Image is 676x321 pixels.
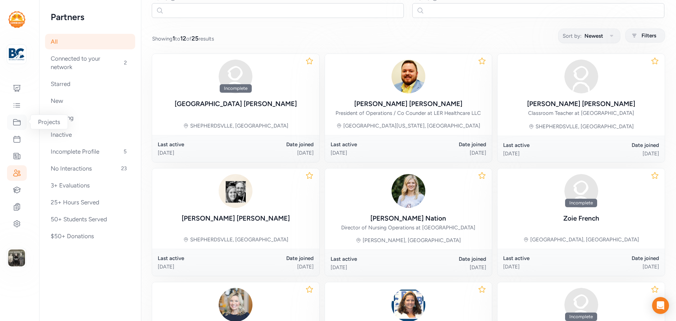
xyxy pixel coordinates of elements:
[652,297,669,314] div: Open Intercom Messenger
[503,142,581,149] div: Last active
[527,99,635,109] div: [PERSON_NAME] [PERSON_NAME]
[190,122,288,129] div: SHEPHERDSVLLE, [GEOGRAPHIC_DATA]
[408,255,486,263] div: Date joined
[581,263,659,270] div: [DATE]
[192,35,199,42] span: 25
[564,174,598,208] img: avatar38fbb18c.svg
[51,11,130,23] h2: Partners
[363,237,461,244] div: [PERSON_NAME], [GEOGRAPHIC_DATA]
[121,58,130,67] span: 2
[45,110,135,125] div: Sleeping
[331,264,408,271] div: [DATE]
[9,47,24,62] img: logo
[565,199,597,207] div: Incomplete
[581,150,659,157] div: [DATE]
[503,263,581,270] div: [DATE]
[45,51,135,75] div: Connected to your network
[341,224,475,231] div: Director of Nursing Operations at [GEOGRAPHIC_DATA]
[158,263,236,270] div: [DATE]
[354,99,462,109] div: [PERSON_NAME] [PERSON_NAME]
[45,34,135,49] div: All
[536,123,634,130] div: SHEPHERDSVLLE, [GEOGRAPHIC_DATA]
[331,141,408,148] div: Last active
[343,122,480,129] div: [GEOGRAPHIC_DATA][US_STATE], [GEOGRAPHIC_DATA]
[175,99,297,109] div: [GEOGRAPHIC_DATA] [PERSON_NAME]
[219,60,252,93] img: avatar38fbb18c.svg
[581,255,659,262] div: Date joined
[641,31,656,40] span: Filters
[408,264,486,271] div: [DATE]
[528,110,634,117] div: Classroom Teacher at [GEOGRAPHIC_DATA]
[45,127,135,142] div: Inactive
[121,147,130,156] span: 5
[173,35,175,42] span: 1
[336,110,481,117] div: President of Operations / Co Counder at LER Healthcare LLC
[558,29,620,43] button: Sort by:Newest
[392,60,425,93] img: yWdHp9gfS52xdwT91FZP
[408,149,486,156] div: [DATE]
[45,93,135,109] div: New
[503,255,581,262] div: Last active
[158,255,236,262] div: Last active
[564,60,598,93] img: avatar38fbb18c.svg
[563,214,599,223] div: Zoie French
[182,214,290,223] div: [PERSON_NAME] [PERSON_NAME]
[530,236,639,243] div: [GEOGRAPHIC_DATA], [GEOGRAPHIC_DATA]
[236,141,313,148] div: Date joined
[331,255,408,263] div: Last active
[45,178,135,193] div: 3+ Evaluations
[45,195,135,210] div: 25+ Hours Served
[45,76,135,92] div: Starred
[180,35,186,42] span: 12
[584,32,603,40] span: Newest
[8,11,25,28] img: logo
[152,34,214,43] span: Showing to of results
[563,32,582,40] span: Sort by:
[236,263,313,270] div: [DATE]
[118,164,130,173] span: 23
[236,149,313,156] div: [DATE]
[370,214,446,223] div: [PERSON_NAME] Nation
[565,313,597,321] div: Incomplete
[219,174,252,208] img: B74g0GanQmhlA7HsqoyE
[331,149,408,156] div: [DATE]
[581,142,659,149] div: Date joined
[190,236,288,243] div: SHEPHERDSVLLE, [GEOGRAPHIC_DATA]
[45,211,135,227] div: 50+ Students Served
[158,141,236,148] div: Last active
[45,228,135,244] div: $50+ Donations
[408,141,486,148] div: Date joined
[503,150,581,157] div: [DATE]
[45,144,135,159] div: Incomplete Profile
[236,255,313,262] div: Date joined
[220,84,252,93] div: Incomplete
[392,174,425,208] img: oQjpI43sRaCmL27Nlc2N
[158,149,236,156] div: [DATE]
[45,161,135,176] div: No Interactions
